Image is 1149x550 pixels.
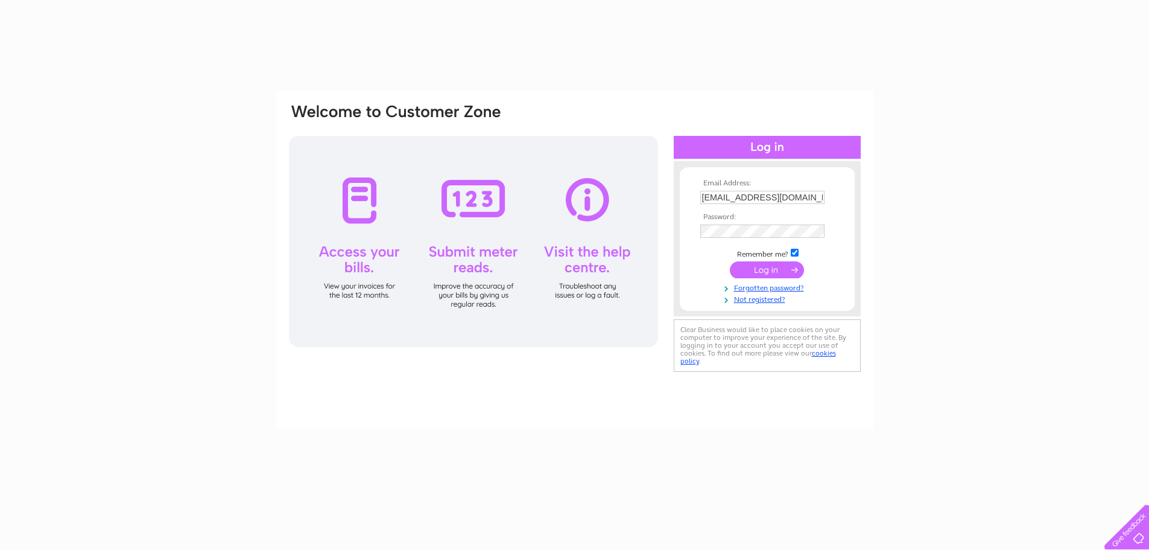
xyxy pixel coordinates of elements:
[680,349,836,365] a: cookies policy
[697,247,837,259] td: Remember me?
[697,179,837,188] th: Email Address:
[700,281,837,293] a: Forgotten password?
[730,261,804,278] input: Submit
[700,293,837,304] a: Not registered?
[674,319,861,372] div: Clear Business would like to place cookies on your computer to improve your experience of the sit...
[697,213,837,222] th: Password:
